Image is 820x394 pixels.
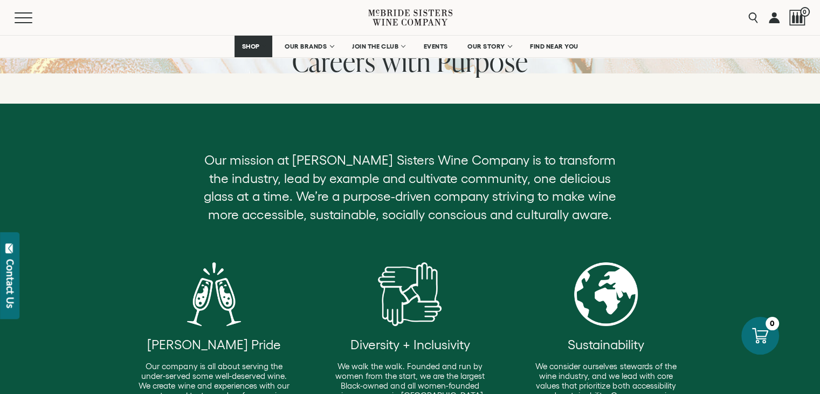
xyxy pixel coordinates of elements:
[235,36,272,57] a: SHOP
[800,7,810,17] span: 0
[116,336,312,354] div: [PERSON_NAME] Pride
[523,36,585,57] a: FIND NEAR YOU
[285,43,327,50] span: OUR BRANDS
[467,43,505,50] span: OUR STORY
[424,43,448,50] span: EVENTS
[195,151,624,223] p: Our mission at [PERSON_NAME] Sisters Wine Company is to transform the industry, lead by example a...
[766,317,779,330] div: 0
[437,43,528,80] span: Purpose
[278,36,340,57] a: OUR BRANDS
[460,36,518,57] a: OUR STORY
[382,43,431,80] span: with
[5,259,16,308] div: Contact Us
[15,12,53,23] button: Mobile Menu Trigger
[292,43,376,80] span: Careers
[352,43,398,50] span: JOIN THE CLUB
[345,36,411,57] a: JOIN THE CLUB
[312,336,508,354] div: Diversity + Inclusivity
[508,336,704,354] div: Sustainability
[530,43,578,50] span: FIND NEAR YOU
[417,36,455,57] a: EVENTS
[242,43,260,50] span: SHOP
